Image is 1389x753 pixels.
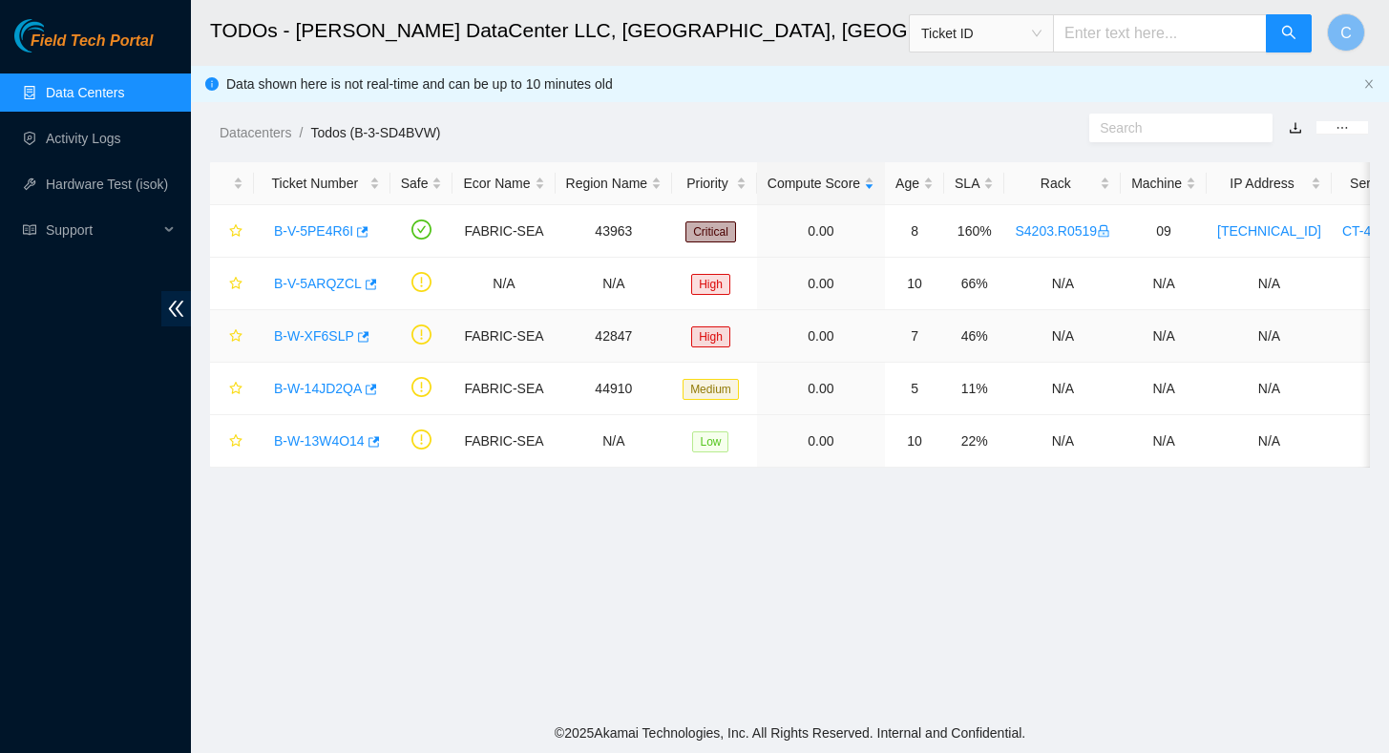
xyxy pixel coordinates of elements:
span: check-circle [411,220,431,240]
span: star [229,329,242,345]
span: exclamation-circle [411,429,431,450]
a: [TECHNICAL_ID] [1217,223,1321,239]
td: N/A [1207,258,1332,310]
td: N/A [1004,310,1121,363]
td: N/A [452,258,555,310]
button: star [221,216,243,246]
td: 5 [885,363,944,415]
img: Akamai Technologies [14,19,96,52]
td: 7 [885,310,944,363]
td: N/A [1121,310,1207,363]
td: 22% [944,415,1004,468]
span: Field Tech Portal [31,32,153,51]
td: 0.00 [757,258,885,310]
td: 0.00 [757,415,885,468]
td: 11% [944,363,1004,415]
td: 0.00 [757,205,885,258]
a: B-W-14JD2QA [274,381,362,396]
td: FABRIC-SEA [452,415,555,468]
td: N/A [1207,415,1332,468]
span: lock [1097,224,1110,238]
td: 10 [885,415,944,468]
span: Medium [683,379,739,400]
td: 10 [885,258,944,310]
span: star [229,382,242,397]
footer: © 2025 Akamai Technologies, Inc. All Rights Reserved. Internal and Confidential. [191,713,1389,753]
td: 42847 [556,310,673,363]
a: B-V-5ARQZCL [274,276,362,291]
td: N/A [1004,258,1121,310]
a: S4203.R0519lock [1015,223,1110,239]
td: 44910 [556,363,673,415]
td: N/A [1207,310,1332,363]
td: 0.00 [757,310,885,363]
span: search [1281,25,1296,43]
td: 43963 [556,205,673,258]
input: Search [1100,117,1247,138]
td: FABRIC-SEA [452,363,555,415]
span: C [1340,21,1352,45]
a: B-W-13W4O14 [274,433,365,449]
span: star [229,277,242,292]
td: 8 [885,205,944,258]
a: B-V-5PE4R6I [274,223,353,239]
td: N/A [1004,363,1121,415]
span: High [691,274,730,295]
span: Low [692,431,728,452]
td: 66% [944,258,1004,310]
td: N/A [1121,363,1207,415]
span: read [23,223,36,237]
td: N/A [556,258,673,310]
span: Ticket ID [921,19,1042,48]
button: download [1274,113,1316,143]
input: Enter text here... [1053,14,1267,52]
span: Critical [685,221,736,242]
td: N/A [1004,415,1121,468]
a: Todos (B-3-SD4BVW) [310,125,440,140]
span: double-left [161,291,191,326]
a: Akamai TechnologiesField Tech Portal [14,34,153,59]
span: / [299,125,303,140]
td: 0.00 [757,363,885,415]
a: Activity Logs [46,131,121,146]
button: search [1266,14,1312,52]
td: FABRIC-SEA [452,205,555,258]
td: N/A [556,415,673,468]
button: star [221,426,243,456]
span: star [229,434,242,450]
span: High [691,326,730,347]
td: N/A [1207,363,1332,415]
td: N/A [1121,258,1207,310]
td: FABRIC-SEA [452,310,555,363]
span: ellipsis [1336,121,1349,135]
span: exclamation-circle [411,377,431,397]
a: B-W-XF6SLP [274,328,354,344]
span: Support [46,211,158,249]
span: close [1363,78,1375,90]
td: 09 [1121,205,1207,258]
span: exclamation-circle [411,324,431,345]
a: Hardware Test (isok) [46,177,168,192]
span: exclamation-circle [411,272,431,292]
span: star [229,224,242,240]
button: star [221,373,243,404]
button: close [1363,78,1375,91]
a: Data Centers [46,85,124,100]
a: Datacenters [220,125,291,140]
button: star [221,268,243,299]
button: C [1327,13,1365,52]
td: N/A [1121,415,1207,468]
td: 46% [944,310,1004,363]
td: 160% [944,205,1004,258]
button: star [221,321,243,351]
a: download [1289,120,1302,136]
